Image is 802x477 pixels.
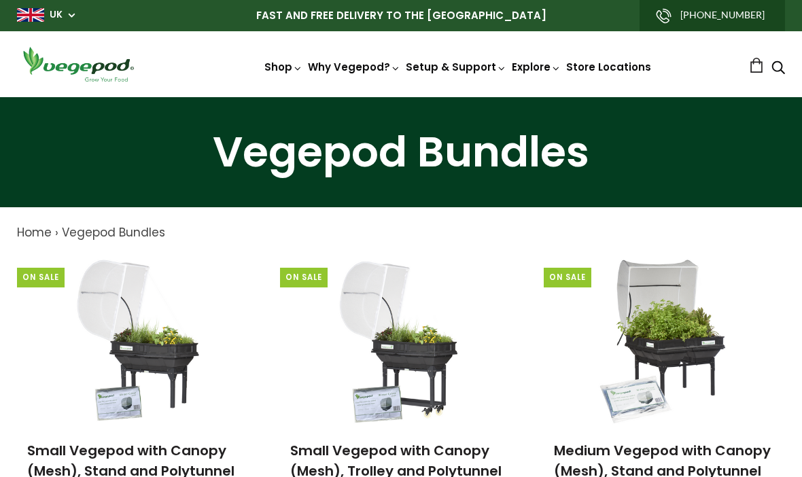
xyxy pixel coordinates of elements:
[512,60,561,74] a: Explore
[17,8,44,22] img: gb_large.png
[17,131,785,173] h1: Vegepod Bundles
[264,60,302,74] a: Shop
[62,224,165,241] a: Vegepod Bundles
[771,62,785,76] a: Search
[17,224,52,241] a: Home
[50,8,63,22] a: UK
[308,60,400,74] a: Why Vegepod?
[330,255,472,425] img: Small Vegepod with Canopy (Mesh), Trolley and Polytunnel Cover
[55,224,58,241] span: ›
[17,45,139,84] img: Vegepod
[67,255,209,425] img: Small Vegepod with Canopy (Mesh), Stand and Polytunnel Cover
[566,60,651,74] a: Store Locations
[593,255,735,425] img: Medium Vegepod with Canopy (Mesh), Stand and Polytunnel cover - PRE-ORDER - Estimated Ship Date S...
[406,60,506,74] a: Setup & Support
[17,224,785,242] nav: breadcrumbs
